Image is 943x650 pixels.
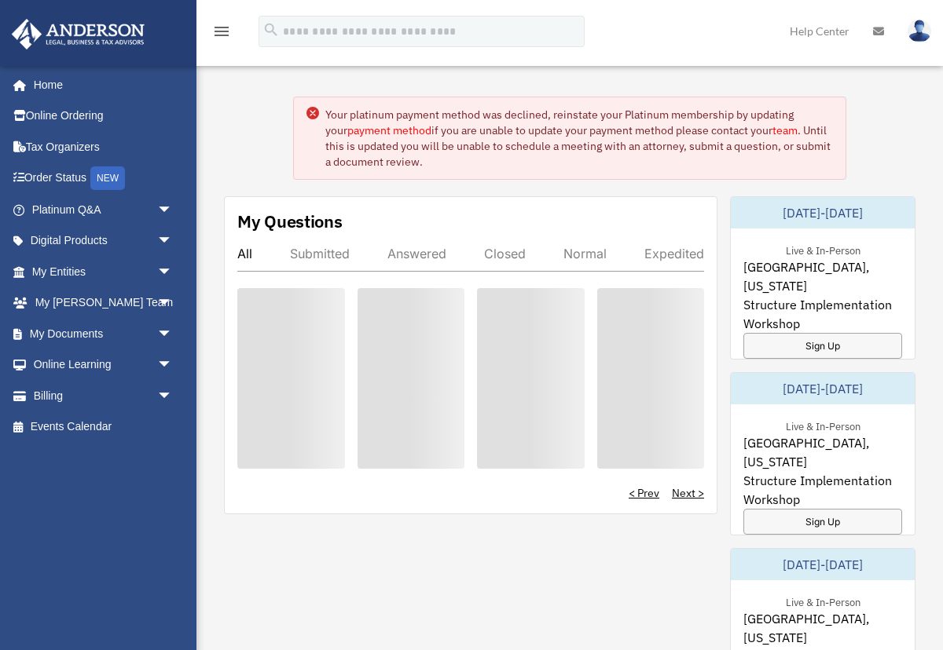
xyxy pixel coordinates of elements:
span: arrow_drop_down [157,380,189,412]
div: Live & In-Person [773,417,873,433]
span: arrow_drop_down [157,349,189,382]
div: NEW [90,166,125,190]
a: payment method [347,123,431,137]
div: Answered [387,246,446,261]
a: Online Learningarrow_drop_down [11,349,196,381]
span: arrow_drop_down [157,225,189,257]
a: Sign Up [743,509,902,535]
a: Sign Up [743,333,902,359]
span: [GEOGRAPHIC_DATA], [US_STATE] [743,609,902,647]
div: [DATE]-[DATE] [731,549,915,580]
a: My [PERSON_NAME] Teamarrow_drop_down [11,287,196,319]
a: My Entitiesarrow_drop_down [11,256,196,287]
span: [GEOGRAPHIC_DATA], [US_STATE] [743,257,902,295]
a: menu [212,27,231,41]
img: Anderson Advisors Platinum Portal [7,19,149,49]
i: menu [212,22,231,41]
span: arrow_drop_down [157,194,189,226]
a: Platinum Q&Aarrow_drop_down [11,194,196,225]
a: < Prev [629,485,659,501]
div: My Questions [237,210,343,233]
div: [DATE]-[DATE] [731,373,915,404]
span: Structure Implementation Workshop [743,471,902,509]
div: Closed [484,246,526,261]
a: team [772,123,798,137]
a: Next > [672,485,704,501]
a: Digital Productsarrow_drop_down [11,225,196,257]
span: [GEOGRAPHIC_DATA], [US_STATE] [743,433,902,471]
a: Events Calendar [11,411,196,443]
div: Live & In-Person [773,241,873,257]
a: Order StatusNEW [11,162,196,195]
div: Live & In-Person [773,593,873,609]
a: Billingarrow_drop_down [11,380,196,411]
div: [DATE]-[DATE] [731,197,915,228]
a: Home [11,69,189,100]
i: search [262,21,280,38]
div: Normal [563,246,607,261]
img: User Pic [908,20,931,42]
a: Online Ordering [11,100,196,132]
span: arrow_drop_down [157,256,189,288]
span: Structure Implementation Workshop [743,295,902,333]
a: Tax Organizers [11,131,196,162]
div: Expedited [644,246,704,261]
div: All [237,246,252,261]
div: Submitted [290,246,350,261]
span: arrow_drop_down [157,318,189,350]
span: arrow_drop_down [157,287,189,320]
a: My Documentsarrow_drop_down [11,318,196,349]
div: Your platinum payment method was declined, reinstate your Platinum membership by updating your if... [325,107,833,170]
